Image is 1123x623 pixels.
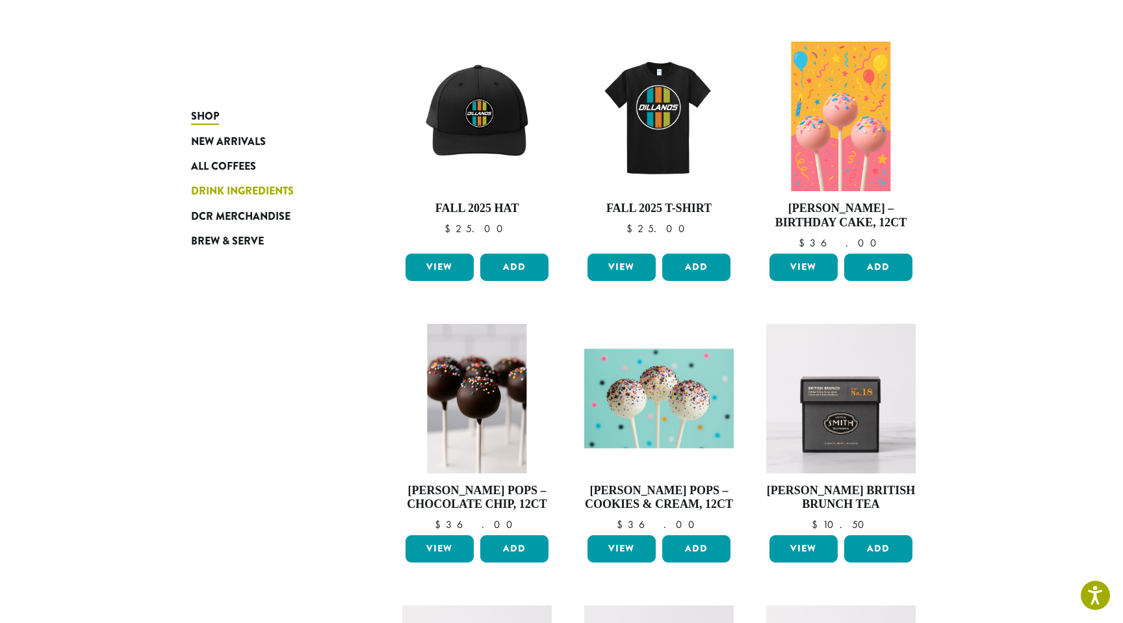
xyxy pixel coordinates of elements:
[402,42,552,191] img: DCR-Retro-Three-Strip-Circle-Patch-Trucker-Hat-Fall-WEB-scaled.jpg
[766,202,916,230] h4: [PERSON_NAME] – Birthday Cake, 12ct
[617,518,628,531] span: $
[406,254,474,281] a: View
[626,222,638,235] span: $
[584,202,734,216] h4: Fall 2025 T-Shirt
[191,159,256,175] span: All Coffees
[191,104,347,129] a: Shop
[191,233,264,250] span: Brew & Serve
[587,535,656,563] a: View
[662,254,730,281] button: Add
[480,535,549,563] button: Add
[435,518,519,531] bdi: 36.00
[402,484,552,512] h4: [PERSON_NAME] Pops – Chocolate Chip, 12ct
[766,484,916,512] h4: [PERSON_NAME] British Brunch Tea
[480,254,549,281] button: Add
[617,518,701,531] bdi: 36.00
[191,209,290,225] span: DCR Merchandise
[587,254,656,281] a: View
[812,518,870,531] bdi: 10.50
[584,484,734,512] h4: [PERSON_NAME] Pops – Cookies & Cream, 12ct
[445,222,509,235] bdi: 25.00
[766,324,916,530] a: [PERSON_NAME] British Brunch Tea $10.50
[812,518,823,531] span: $
[435,518,446,531] span: $
[402,324,552,530] a: [PERSON_NAME] Pops – Chocolate Chip, 12ct $36.00
[769,254,838,281] a: View
[191,129,347,153] a: New Arrivals
[626,222,691,235] bdi: 25.00
[584,324,734,530] a: [PERSON_NAME] Pops – Cookies & Cream, 12ct $36.00
[791,42,890,191] img: Birthday-Cake.png
[844,535,912,563] button: Add
[766,42,916,248] a: [PERSON_NAME] – Birthday Cake, 12ct $36.00
[191,183,294,200] span: Drink Ingredients
[191,154,347,179] a: All Coffees
[799,236,810,250] span: $
[445,222,456,235] span: $
[406,535,474,563] a: View
[402,42,552,248] a: Fall 2025 Hat $25.00
[191,109,219,125] span: Shop
[191,179,347,204] a: Drink Ingredients
[584,42,734,191] img: DCR-Retro-Three-Strip-Circle-Tee-Fall-WEB-scaled.jpg
[191,134,266,150] span: New Arrivals
[844,254,912,281] button: Add
[769,535,838,563] a: View
[662,535,730,563] button: Add
[402,202,552,216] h4: Fall 2025 Hat
[427,324,526,473] img: Chocolate-Chip.png
[584,42,734,248] a: Fall 2025 T-Shirt $25.00
[191,204,347,229] a: DCR Merchandise
[799,236,883,250] bdi: 36.00
[191,229,347,254] a: Brew & Serve
[766,324,916,473] img: British-Brunch-Signature-Black-Carton-2023-2.jpg
[584,349,734,448] img: Cookies-and-Cream.png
